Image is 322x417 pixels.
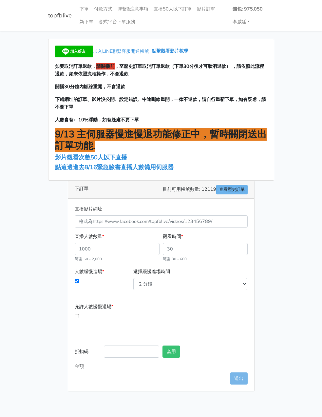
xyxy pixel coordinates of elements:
[93,48,149,54] span: 加入LINE聯繫客服開通帳號
[216,185,248,194] a: 查看歷史訂單
[230,372,248,385] button: 送出
[55,83,125,90] span: 開播30分鐘內斷線重開，不會退款
[96,63,115,69] span: 請關播前
[55,116,139,123] span: 人數會有+-10%浮動，如有疑慮不要下單
[75,256,102,262] small: 範圍 50 - 2,000
[55,46,93,57] img: 加入好友
[77,15,96,28] a: 新下單
[75,303,113,310] label: 允許人數慢慢退場
[73,360,103,372] label: 金額
[133,268,170,275] label: 選擇緩慢進場時間
[152,48,188,54] a: 點擊觀看影片教學
[91,3,115,15] a: 付款方式
[75,233,104,240] label: 直播人數數量
[151,3,194,15] a: 直播50人以下訂單
[75,205,102,213] label: 直播影片網址
[230,3,265,15] a: 錢包: 975.050
[230,15,253,28] a: 李威廷
[75,243,160,255] input: 1000
[233,6,263,12] strong: 錢包: 975.050
[162,185,248,194] span: 目前可用帳號數量: 12119
[55,128,267,152] span: 9/13 主伺服器慢進慢退功能修正中，暫時關閉送出訂單功能.
[163,233,183,240] label: 觀看時間
[90,153,127,161] span: 50人以下直播
[96,15,138,28] a: 各式平台下單服務
[55,96,266,110] span: 下錯網址的訂單、影片沒公開、設定錯誤、中途斷線重開，一律不退款，請自行重新下單，如有疑慮，請不要下單
[55,163,174,171] a: 點這邊進去8/16緊急臉書直播人數備用伺服器
[55,63,96,69] span: 如要取消訂單退款，
[162,346,180,358] button: 套用
[73,346,103,360] label: 折扣碼
[115,3,151,15] a: 聯繫&注意事項
[75,215,248,228] input: 格式為https://www.facebook.com/topfblive/videos/123456789/
[163,256,187,262] small: 範圍 30 - 600
[163,243,248,255] input: 30
[90,153,129,161] a: 50人以下直播
[194,3,218,15] a: 影片訂單
[75,268,104,275] label: 人數緩慢進場
[77,3,91,15] a: 下單
[48,9,72,22] a: topfblive
[68,181,254,199] div: 下訂單
[55,153,90,161] a: 影片觀看次數
[55,63,264,77] span: ，至歷史訂單取消訂單退款（下單30分後才可取消退款） ，請依照此流程退款，如未依照流程操作，不會退款
[55,48,152,54] a: 加入LINE聯繫客服開通帳號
